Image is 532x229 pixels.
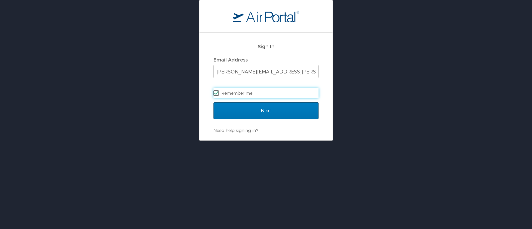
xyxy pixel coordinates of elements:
input: Next [213,102,319,119]
a: Need help signing in? [213,128,258,133]
label: Email Address [213,57,248,62]
h2: Sign In [213,43,319,50]
img: logo [233,10,299,22]
label: Remember me [213,88,319,98]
